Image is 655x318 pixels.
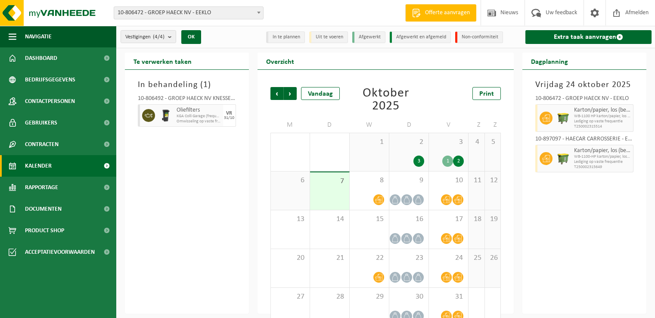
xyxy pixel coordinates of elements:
[314,177,345,186] span: 7
[226,111,232,116] div: VR
[25,241,95,263] span: Acceptatievoorwaarden
[389,117,429,133] td: D
[314,253,345,263] span: 21
[574,147,631,154] span: Karton/papier, los (bedrijven)
[354,215,385,224] span: 15
[473,137,480,147] span: 4
[159,109,172,122] img: WB-0240-HPE-BK-01
[574,124,631,129] span: T250002315514
[138,78,236,91] h3: In behandeling ( )
[394,137,424,147] span: 2
[535,136,633,145] div: 10-897097 - HAECAR CARROSSERIE - EEKLO
[266,31,305,43] li: In te plannen
[354,253,385,263] span: 22
[429,117,469,133] td: V
[25,112,57,134] span: Gebruikers
[25,47,57,69] span: Dashboard
[25,90,75,112] span: Contactpersonen
[309,31,348,43] li: Uit te voeren
[557,152,570,165] img: WB-1100-HPE-GN-50
[275,253,305,263] span: 20
[114,6,264,19] span: 10-806472 - GROEP HAECK NV - EEKLO
[394,176,424,185] span: 9
[25,134,59,155] span: Contracten
[413,156,424,167] div: 3
[473,253,480,263] span: 25
[525,30,652,44] a: Extra taak aanvragen
[405,4,476,22] a: Offerte aanvragen
[574,119,631,124] span: Lediging op vaste frequentie
[310,117,350,133] td: D
[557,112,570,125] img: WB-1100-HPE-GN-51
[258,53,303,69] h2: Overzicht
[489,253,497,263] span: 26
[489,176,497,185] span: 12
[181,30,201,44] button: OK
[489,215,497,224] span: 19
[469,117,484,133] td: Z
[25,177,58,198] span: Rapportage
[25,69,75,90] span: Bedrijfsgegevens
[394,253,424,263] span: 23
[153,34,165,40] count: (4/4)
[275,292,305,302] span: 27
[275,176,305,185] span: 6
[314,215,345,224] span: 14
[354,292,385,302] span: 29
[354,176,385,185] span: 8
[433,215,464,224] span: 17
[352,31,385,43] li: Afgewerkt
[485,117,501,133] td: Z
[473,215,480,224] span: 18
[270,87,283,100] span: Vorige
[535,78,633,91] h3: Vrijdag 24 oktober 2025
[25,26,52,47] span: Navigatie
[423,9,472,17] span: Offerte aanvragen
[138,96,236,104] div: 10-806492 - GROEP HAECK NV KNESSELARE - AALTER
[350,117,389,133] td: W
[433,292,464,302] span: 31
[203,81,208,89] span: 1
[472,87,501,100] a: Print
[354,137,385,147] span: 1
[535,96,633,104] div: 10-806472 - GROEP HAECK NV - EEKLO
[25,155,52,177] span: Kalender
[390,31,451,43] li: Afgewerkt en afgemeld
[314,292,345,302] span: 28
[25,198,62,220] span: Documenten
[25,220,64,241] span: Product Shop
[473,176,480,185] span: 11
[177,114,221,119] span: KGA Colli Garage (frequentie)
[574,114,631,119] span: WB-1100 HP karton/papier, los (bedrijven)
[284,87,297,100] span: Volgende
[224,116,234,120] div: 31/10
[394,215,424,224] span: 16
[455,31,503,43] li: Non-conformiteit
[522,53,577,69] h2: Dagplanning
[574,154,631,159] span: WB-1100-HP karton/papier, los (bedrijven)
[275,215,305,224] span: 13
[479,90,494,97] span: Print
[121,30,176,43] button: Vestigingen(4/4)
[301,87,340,100] div: Vandaag
[394,292,424,302] span: 30
[125,31,165,44] span: Vestigingen
[574,107,631,114] span: Karton/papier, los (bedrijven)
[177,119,221,124] span: Omwisseling op vaste frequentie (incl. verwerking)
[433,137,464,147] span: 3
[350,87,421,113] div: Oktober 2025
[574,159,631,165] span: Lediging op vaste frequentie
[177,107,221,114] span: Oliefilters
[574,165,631,170] span: T250002315649
[453,156,464,167] div: 2
[114,7,263,19] span: 10-806472 - GROEP HAECK NV - EEKLO
[442,156,453,167] div: 1
[489,137,497,147] span: 5
[270,117,310,133] td: M
[433,253,464,263] span: 24
[433,176,464,185] span: 10
[125,53,200,69] h2: Te verwerken taken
